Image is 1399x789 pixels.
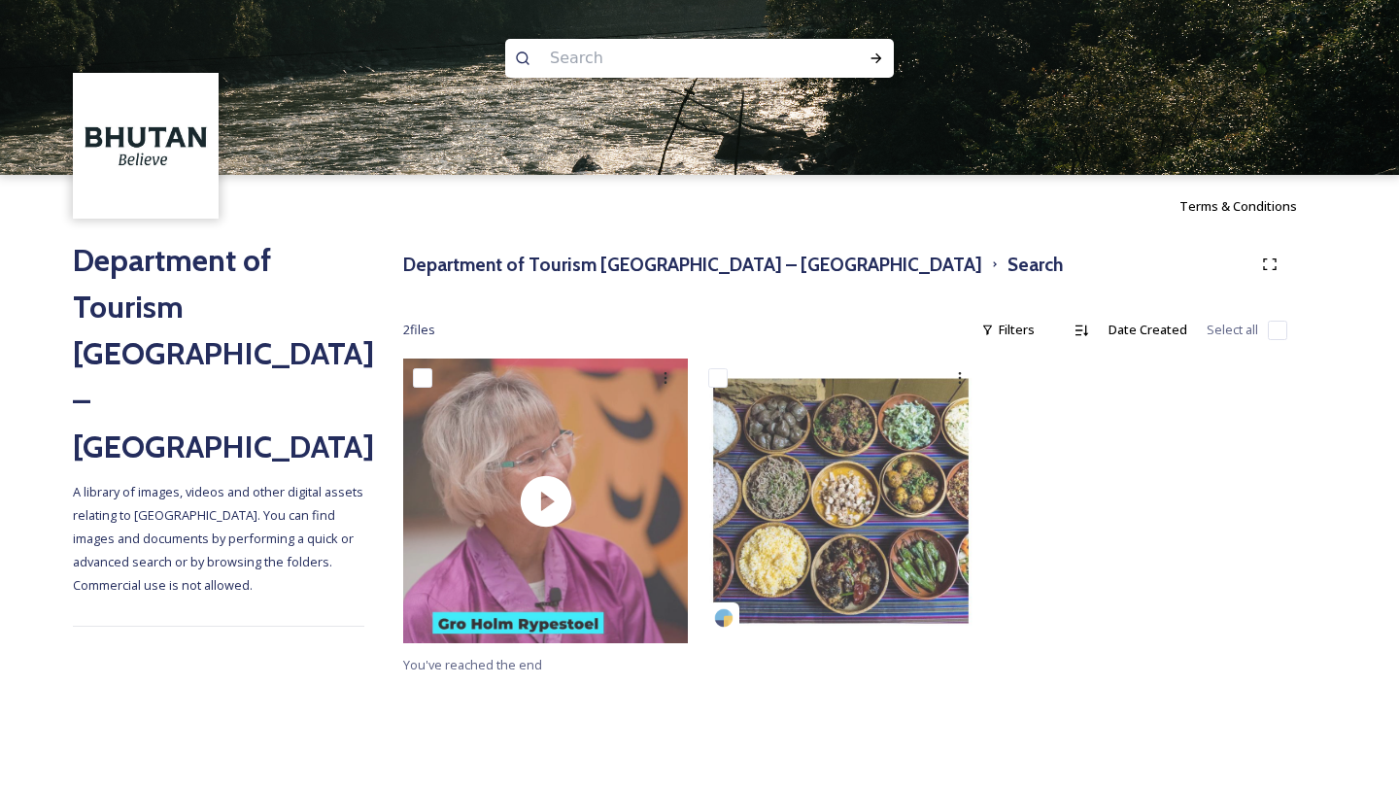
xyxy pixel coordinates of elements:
[403,251,982,279] h3: Department of Tourism [GEOGRAPHIC_DATA] – [GEOGRAPHIC_DATA]
[403,321,435,339] span: 2 file s
[403,359,688,643] img: thumbnail
[972,311,1044,349] div: Filters
[403,656,542,673] span: You've reached the end
[73,237,364,470] h2: Department of Tourism [GEOGRAPHIC_DATA] – [GEOGRAPHIC_DATA]
[1179,197,1297,215] span: Terms & Conditions
[1207,321,1258,339] span: Select all
[76,76,217,217] img: BT_Logo_BB_Lockup_CMYK_High%2520Res.jpg
[699,359,983,643] img: messycrazymo-17861362289949583.jpg
[1179,194,1326,218] a: Terms & Conditions
[1007,251,1063,279] h3: Search
[714,608,734,628] img: snapsea-logo.png
[73,483,366,594] span: A library of images, videos and other digital assets relating to [GEOGRAPHIC_DATA]. You can find ...
[1099,311,1197,349] div: Date Created
[540,37,806,80] input: Search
